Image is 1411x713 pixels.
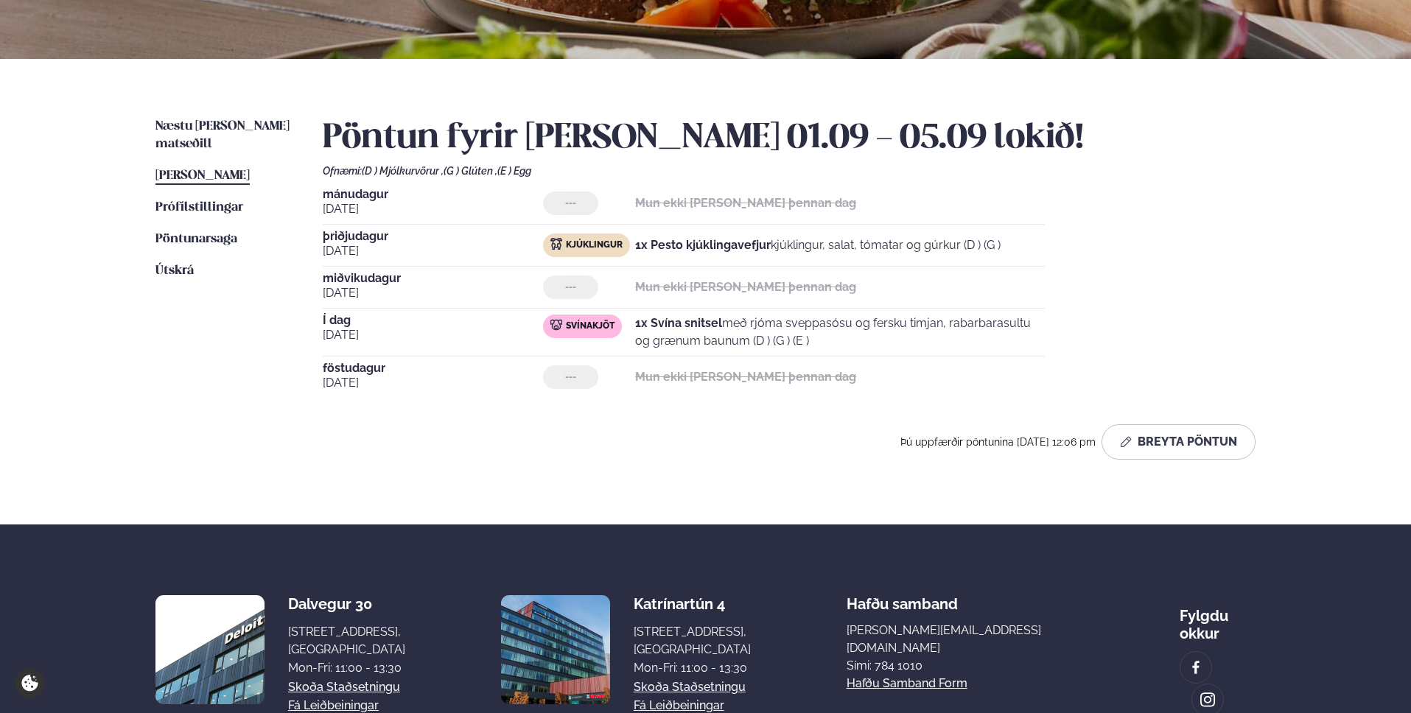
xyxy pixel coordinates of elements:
img: pork.svg [550,319,562,331]
span: Svínakjöt [566,320,615,332]
span: Prófílstillingar [155,201,243,214]
a: Skoða staðsetningu [634,678,746,696]
span: Pöntunarsaga [155,233,237,245]
a: image alt [1180,652,1211,683]
a: Skoða staðsetningu [288,678,400,696]
strong: 1x Svína snitsel [635,316,722,330]
p: kjúklingur, salat, tómatar og gúrkur (D ) (G ) [635,236,1001,254]
strong: Mun ekki [PERSON_NAME] þennan dag [635,370,856,384]
a: Útskrá [155,262,194,280]
div: [STREET_ADDRESS], [GEOGRAPHIC_DATA] [288,623,405,658]
span: Útskrá [155,264,194,277]
span: --- [565,281,576,293]
img: image alt [501,595,610,704]
span: Kjúklingur [566,239,623,251]
span: mánudagur [323,189,543,200]
a: Hafðu samband form [847,675,967,692]
img: chicken.svg [550,238,562,250]
span: föstudagur [323,362,543,374]
div: Mon-Fri: 11:00 - 13:30 [288,659,405,677]
div: Ofnæmi: [323,165,1256,177]
span: [PERSON_NAME] [155,169,250,182]
span: Í dag [323,315,543,326]
span: Hafðu samband [847,583,958,613]
a: Pöntunarsaga [155,231,237,248]
span: [DATE] [323,284,543,302]
a: Næstu [PERSON_NAME] matseðill [155,118,293,153]
a: [PERSON_NAME] [155,167,250,185]
span: [DATE] [323,242,543,260]
span: miðvikudagur [323,273,543,284]
span: (G ) Glúten , [444,165,497,177]
a: Cookie settings [15,668,45,698]
span: [DATE] [323,326,543,344]
span: [DATE] [323,374,543,392]
span: --- [565,371,576,383]
div: [STREET_ADDRESS], [GEOGRAPHIC_DATA] [634,623,751,658]
h2: Pöntun fyrir [PERSON_NAME] 01.09 - 05.09 lokið! [323,118,1256,159]
a: Prófílstillingar [155,199,243,217]
strong: Mun ekki [PERSON_NAME] þennan dag [635,280,856,294]
img: image alt [1200,692,1216,709]
span: (D ) Mjólkurvörur , [362,165,444,177]
span: þriðjudagur [323,231,543,242]
img: image alt [1188,659,1204,676]
span: Næstu [PERSON_NAME] matseðill [155,120,290,150]
div: Dalvegur 30 [288,595,405,613]
button: Breyta Pöntun [1102,424,1256,460]
div: Katrínartún 4 [634,595,751,613]
div: Mon-Fri: 11:00 - 13:30 [634,659,751,677]
div: Fylgdu okkur [1180,595,1256,642]
a: [PERSON_NAME][EMAIL_ADDRESS][DOMAIN_NAME] [847,622,1084,657]
span: --- [565,197,576,209]
p: með rjóma sveppasósu og fersku timjan, rabarbarasultu og grænum baunum (D ) (G ) (E ) [635,315,1045,350]
strong: 1x Pesto kjúklingavefjur [635,238,771,252]
span: [DATE] [323,200,543,218]
strong: Mun ekki [PERSON_NAME] þennan dag [635,196,856,210]
span: Þú uppfærðir pöntunina [DATE] 12:06 pm [900,436,1096,448]
img: image alt [155,595,265,704]
span: (E ) Egg [497,165,531,177]
p: Sími: 784 1010 [847,657,1084,675]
